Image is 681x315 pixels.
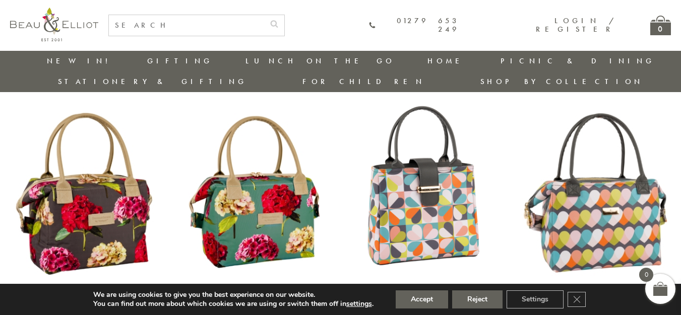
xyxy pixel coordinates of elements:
[536,16,615,34] a: Login / Register
[427,56,468,66] a: Home
[302,76,425,87] a: For Children
[452,290,503,308] button: Reject
[10,8,98,41] img: logo
[245,56,395,66] a: Lunch On The Go
[480,76,643,87] a: Shop by collection
[109,15,264,36] input: SEARCH
[346,299,372,308] button: settings
[396,290,448,308] button: Accept
[568,292,586,307] button: Close GDPR Cookie Banner
[351,98,501,291] img: Carnaby Bloom Insulated Lunch Handbag
[639,268,653,282] span: 0
[369,17,459,34] a: 01279 653 249
[93,299,374,308] p: You can find out more about which cookies we are using or switch them off in .
[147,56,213,66] a: Gifting
[93,290,374,299] p: We are using cookies to give you the best experience on our website.
[10,98,160,291] img: Sarah Kelleher Lunch Bag Dark Stone
[507,290,564,308] button: Settings
[521,98,671,291] img: Carnaby eclipse convertible lunch bag
[180,98,331,291] img: Sarah Kelleher convertible lunch bag teal
[650,16,671,35] a: 0
[501,56,655,66] a: Picnic & Dining
[47,56,114,66] a: New in!
[58,76,247,87] a: Stationery & Gifting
